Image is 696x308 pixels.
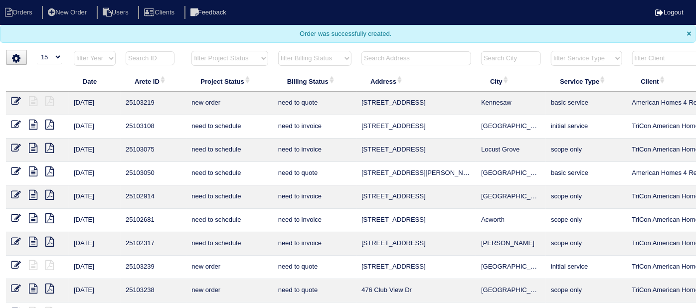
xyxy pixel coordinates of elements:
[476,162,546,185] td: [GEOGRAPHIC_DATA]
[273,279,356,303] td: need to quote
[69,256,121,279] td: [DATE]
[361,51,471,65] input: Search Address
[69,185,121,209] td: [DATE]
[687,29,692,38] span: Close
[546,279,627,303] td: scope only
[476,185,546,209] td: [GEOGRAPHIC_DATA]
[121,209,186,232] td: 25102681
[186,71,273,92] th: Project Status: activate to sort column ascending
[476,139,546,162] td: Locust Grove
[273,162,356,185] td: need to quote
[186,185,273,209] td: need to schedule
[69,162,121,185] td: [DATE]
[356,115,476,139] td: [STREET_ADDRESS]
[273,209,356,232] td: need to invoice
[121,185,186,209] td: 25102914
[138,6,182,19] li: Clients
[476,232,546,256] td: [PERSON_NAME]
[546,92,627,115] td: basic service
[546,115,627,139] td: initial service
[69,209,121,232] td: [DATE]
[186,115,273,139] td: need to schedule
[273,115,356,139] td: need to invoice
[69,279,121,303] td: [DATE]
[138,8,182,16] a: Clients
[273,71,356,92] th: Billing Status: activate to sort column ascending
[97,8,137,16] a: Users
[121,232,186,256] td: 25102317
[546,139,627,162] td: scope only
[69,115,121,139] td: [DATE]
[546,71,627,92] th: Service Type: activate to sort column ascending
[356,209,476,232] td: [STREET_ADDRESS]
[186,139,273,162] td: need to schedule
[476,71,546,92] th: City: activate to sort column ascending
[186,232,273,256] td: need to schedule
[121,162,186,185] td: 25103050
[186,279,273,303] td: new order
[476,256,546,279] td: [GEOGRAPHIC_DATA]
[687,29,692,38] span: ×
[273,139,356,162] td: need to invoice
[121,115,186,139] td: 25103108
[356,232,476,256] td: [STREET_ADDRESS]
[42,8,95,16] a: New Order
[186,256,273,279] td: new order
[121,256,186,279] td: 25103239
[121,139,186,162] td: 25103075
[69,71,121,92] th: Date
[546,162,627,185] td: basic service
[186,209,273,232] td: need to schedule
[97,6,137,19] li: Users
[356,92,476,115] td: [STREET_ADDRESS]
[273,92,356,115] td: need to quote
[69,232,121,256] td: [DATE]
[356,185,476,209] td: [STREET_ADDRESS]
[121,71,186,92] th: Arete ID: activate to sort column ascending
[356,139,476,162] td: [STREET_ADDRESS]
[481,51,541,65] input: Search City
[273,185,356,209] td: need to invoice
[356,71,476,92] th: Address: activate to sort column ascending
[356,279,476,303] td: 476 Club View Dr
[126,51,174,65] input: Search ID
[476,115,546,139] td: [GEOGRAPHIC_DATA]
[476,92,546,115] td: Kennesaw
[546,256,627,279] td: initial service
[69,139,121,162] td: [DATE]
[186,162,273,185] td: need to schedule
[356,256,476,279] td: [STREET_ADDRESS]
[42,6,95,19] li: New Order
[356,162,476,185] td: [STREET_ADDRESS][PERSON_NAME]
[655,8,684,16] a: Logout
[476,209,546,232] td: Acworth
[546,209,627,232] td: scope only
[121,279,186,303] td: 25103238
[546,232,627,256] td: scope only
[121,92,186,115] td: 25103219
[186,92,273,115] td: new order
[69,92,121,115] td: [DATE]
[273,256,356,279] td: need to quote
[184,6,234,19] li: Feedback
[273,232,356,256] td: need to invoice
[476,279,546,303] td: [GEOGRAPHIC_DATA]
[546,185,627,209] td: scope only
